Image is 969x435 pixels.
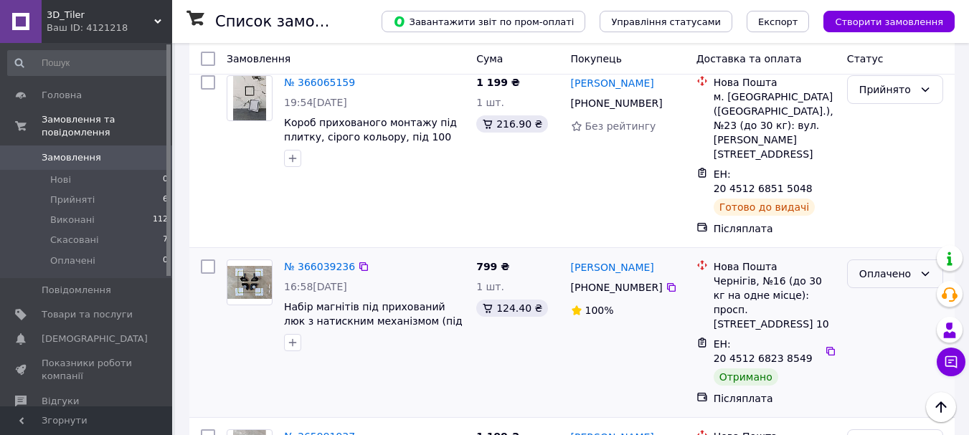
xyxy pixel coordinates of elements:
span: Без рейтингу [585,120,656,132]
span: Оплачені [50,254,95,267]
div: Нова Пошта [714,75,836,90]
span: Замовлення та повідомлення [42,113,172,139]
span: 16:58[DATE] [284,281,347,292]
span: ЕН: 20 4512 6851 5048 [714,168,813,194]
a: [PERSON_NAME] [571,76,654,90]
span: Завантажити звіт по пром-оплаті [393,15,574,28]
a: Фото товару [227,75,273,121]
span: 0 [163,173,168,186]
button: Наверх [926,392,956,422]
a: Створити замовлення [809,15,955,27]
span: Замовлення [227,53,290,64]
span: 100% [585,305,614,316]
a: [PERSON_NAME] [571,260,654,274]
a: Короб прихованого монтажу під плитку, сірого кольору, під 100 діаметр ( Без вентилятора) [284,117,457,157]
span: ЕН: 20 4512 6823 8549 [714,338,813,364]
span: Відгуки [42,395,79,408]
span: Експорт [758,16,798,27]
div: [PHONE_NUMBER] [568,277,666,297]
span: 3D_Tiler [47,9,154,21]
span: 6 [163,193,168,206]
span: Управління статусами [611,16,721,27]
button: Експорт [747,11,810,32]
span: Скасовані [50,234,99,247]
div: Отримано [714,368,778,386]
div: Нова Пошта [714,259,836,274]
img: Фото товару [233,76,267,120]
div: 216.90 ₴ [476,115,548,133]
h1: Список замовлень [215,13,361,30]
span: Прийняті [50,193,95,206]
div: м. [GEOGRAPHIC_DATA] ([GEOGRAPHIC_DATA].), №23 (до 30 кг): вул. [PERSON_NAME][STREET_ADDRESS] [714,90,836,161]
span: Статус [847,53,884,64]
span: Показники роботи компанії [42,357,133,383]
a: Набір магнітів під прихований люк з натискним механізмом (під плитку) [284,301,463,341]
div: Прийнято [859,82,914,97]
div: 124.40 ₴ [476,300,548,317]
img: Фото товару [227,266,272,300]
span: Створити замовлення [835,16,943,27]
span: Нові [50,173,71,186]
span: [DEMOGRAPHIC_DATA] [42,333,148,345]
div: Ваш ID: 4121218 [47,21,172,34]
span: 112 [153,214,168,226]
span: 7 [163,234,168,247]
span: 1 шт. [476,281,504,292]
span: Доставка та оплата [696,53,802,64]
div: [PHONE_NUMBER] [568,93,666,113]
input: Пошук [7,50,169,76]
span: Повідомлення [42,284,111,297]
span: 799 ₴ [476,261,509,272]
button: Чат з покупцем [937,348,965,376]
div: Післяплата [714,391,836,406]
button: Створити замовлення [823,11,955,32]
a: № 366039236 [284,261,355,272]
span: 0 [163,254,168,267]
div: Післяплата [714,221,836,236]
span: Cума [476,53,503,64]
span: Виконані [50,214,95,226]
a: Фото товару [227,259,273,305]
span: Покупець [571,53,622,64]
button: Завантажити звіт по пром-оплаті [382,11,585,32]
span: Головна [42,89,82,102]
div: Готово до видачі [714,199,816,216]
div: Чернігів, №16 (до 30 кг на одне місце): просп. [STREET_ADDRESS] 10 [714,274,836,331]
div: Оплачено [859,266,914,282]
span: Замовлення [42,151,101,164]
button: Управління статусами [600,11,732,32]
span: 1 199 ₴ [476,77,520,88]
span: 1 шт. [476,97,504,108]
span: 19:54[DATE] [284,97,347,108]
a: № 366065159 [284,77,355,88]
span: Товари та послуги [42,308,133,321]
